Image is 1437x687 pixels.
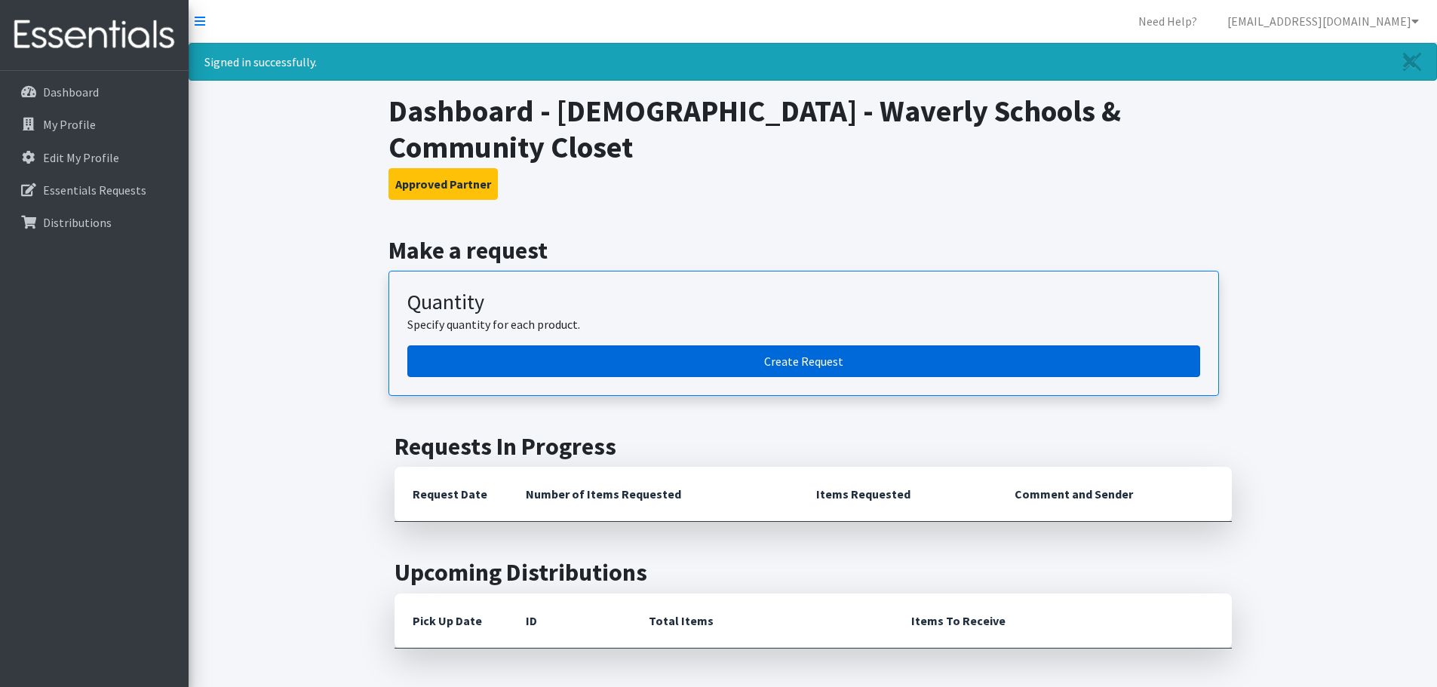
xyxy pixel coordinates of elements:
a: Close [1388,44,1436,80]
a: Create a request by quantity [407,345,1200,377]
a: [EMAIL_ADDRESS][DOMAIN_NAME] [1215,6,1431,36]
p: Edit My Profile [43,150,119,165]
img: HumanEssentials [6,10,183,60]
th: Request Date [395,467,508,522]
th: ID [508,593,631,649]
p: My Profile [43,117,96,132]
a: Edit My Profile [6,143,183,173]
th: Number of Items Requested [508,467,799,522]
a: Essentials Requests [6,175,183,205]
p: Dashboard [43,84,99,100]
th: Total Items [631,593,893,649]
th: Items Requested [798,467,996,522]
h3: Quantity [407,290,1200,315]
a: Dashboard [6,77,183,107]
th: Pick Up Date [395,593,508,649]
div: Signed in successfully. [189,43,1437,81]
h2: Requests In Progress [395,432,1232,461]
a: Distributions [6,207,183,238]
p: Distributions [43,215,112,230]
h2: Upcoming Distributions [395,558,1232,587]
button: Approved Partner [388,168,498,200]
h1: Dashboard - [DEMOGRAPHIC_DATA] - Waverly Schools & Community Closet [388,93,1237,165]
p: Essentials Requests [43,182,146,198]
p: Specify quantity for each product. [407,315,1200,333]
h2: Make a request [388,236,1237,265]
a: Need Help? [1126,6,1209,36]
th: Comment and Sender [996,467,1231,522]
a: My Profile [6,109,183,140]
th: Items To Receive [893,593,1232,649]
